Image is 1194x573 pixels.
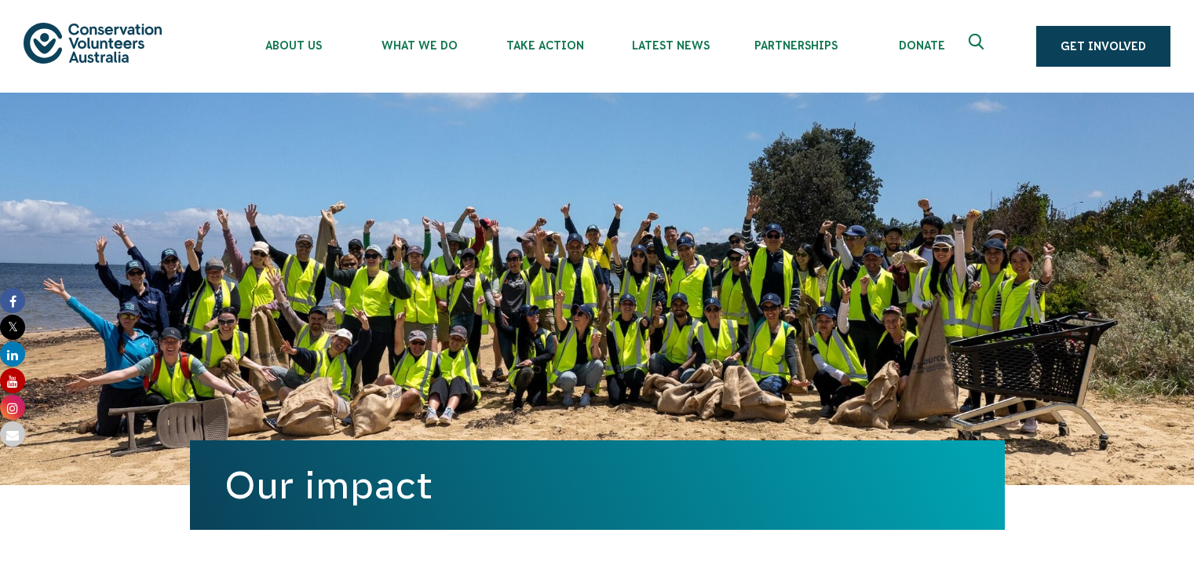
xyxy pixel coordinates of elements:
[24,23,162,63] img: logo.svg
[231,39,356,52] span: About Us
[356,39,482,52] span: What We Do
[859,39,984,52] span: Donate
[959,27,997,65] button: Expand search box Close search box
[482,39,608,52] span: Take Action
[969,34,988,59] span: Expand search box
[608,39,733,52] span: Latest News
[225,464,970,506] h1: Our impact
[733,39,859,52] span: Partnerships
[1036,26,1170,67] a: Get Involved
